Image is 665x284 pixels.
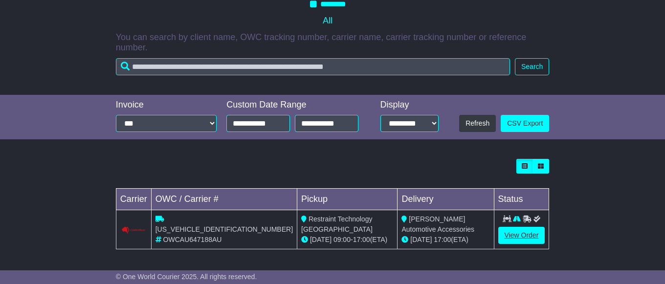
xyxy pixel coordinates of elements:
span: OWCAU647188AU [163,236,222,243]
div: (ETA) [401,235,489,245]
span: Restraint Technology [GEOGRAPHIC_DATA] [301,215,373,233]
span: © One World Courier 2025. All rights reserved. [116,273,257,281]
p: You can search by client name, OWC tracking number, carrier name, carrier tracking number or refe... [116,32,550,53]
div: - (ETA) [301,235,393,245]
a: CSV Export [501,115,549,132]
div: Invoice [116,100,217,110]
div: Custom Date Range [226,100,364,110]
span: [PERSON_NAME] Automotive Accessories [401,215,474,233]
span: [DATE] [310,236,332,243]
td: Delivery [398,189,494,210]
a: View Order [498,227,545,244]
td: Status [494,189,549,210]
td: Pickup [297,189,398,210]
td: Carrier [116,189,151,210]
span: 17:00 [434,236,451,243]
span: [DATE] [410,236,432,243]
div: Display [380,100,439,110]
span: 09:00 [333,236,351,243]
button: Search [515,58,549,75]
td: OWC / Carrier # [151,189,297,210]
span: [US_VEHICLE_IDENTIFICATION_NUMBER] [155,225,293,233]
span: 17:00 [353,236,370,243]
img: Couriers_Please.png [121,226,146,234]
button: Refresh [459,115,496,132]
